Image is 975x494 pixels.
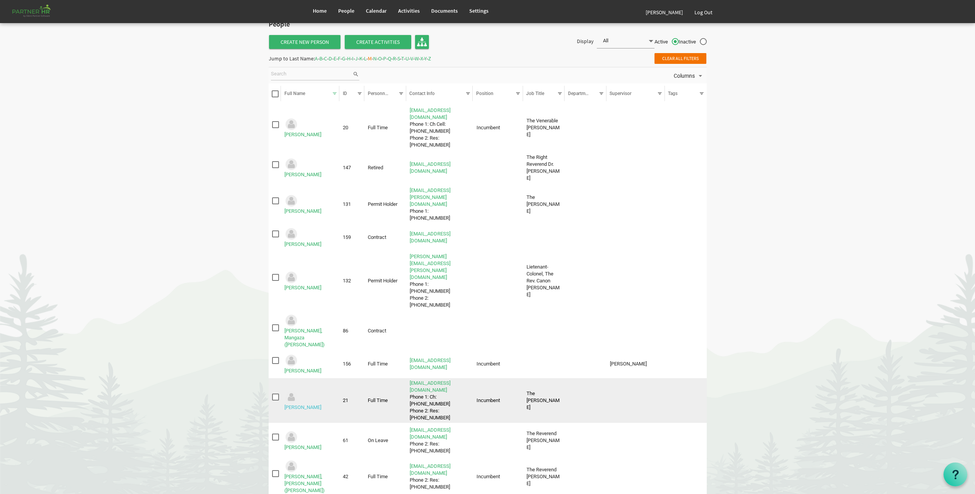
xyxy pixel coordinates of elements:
span: Departments [568,91,594,96]
span: C [324,55,327,62]
span: ID [343,91,347,96]
td: column header Supervisor [606,185,665,223]
td: 20 column header ID [339,106,364,150]
span: Clear all filters [654,53,706,64]
span: Supervisor [610,91,631,96]
a: [PERSON_NAME] [284,208,321,214]
td: 21 column header ID [339,378,364,423]
td: column header Position [473,152,523,183]
span: Q [388,55,391,62]
a: [PERSON_NAME] [284,132,321,137]
span: Home [313,7,327,14]
td: Incumbent column header Position [473,106,523,150]
span: Personnel Type [368,91,400,96]
span: Active [654,38,679,45]
span: Settings [469,7,488,14]
img: Could not locate image [284,227,298,241]
div: Columns [673,67,706,83]
td: checkbox [269,185,281,223]
td: Michael, Douglas is template cell column header Full Name [281,352,339,376]
span: Tags [668,91,678,96]
td: column header Departments [565,312,606,350]
td: column header Tags [665,352,707,376]
td: column header Departments [565,106,606,150]
span: V [410,55,413,62]
td: Merrill, Mangaza (Mimi) is template cell column header Full Name [281,312,339,350]
div: Search [270,67,361,83]
span: I [352,55,354,62]
td: column header Supervisor [606,106,665,150]
td: Michaelson, Valerie is template cell column header Full Name [281,425,339,456]
span: Display [577,38,594,45]
td: checkbox [269,425,281,456]
button: Columns [673,71,706,81]
img: Could not locate image [284,459,298,473]
td: column header Supervisor [606,152,665,183]
img: Could not locate image [284,157,298,171]
a: [PERSON_NAME], [PERSON_NAME] ([PERSON_NAME]) [284,474,325,493]
span: G [342,55,345,62]
span: Create Activities [345,35,411,49]
td: Cliff, William column header Supervisor [606,352,665,376]
a: Organisation Chart [415,35,429,49]
td: 131 column header ID [339,185,364,223]
span: Full Name [284,91,305,96]
span: Contact Info [409,91,435,96]
td: column header Tags [665,185,707,223]
td: The Reverend Kris D. column header Job Title [523,378,565,423]
img: Could not locate image [284,354,298,367]
td: todd.meaker@forces.gc.caPhone 1: 705-252-8866Phone 2: 416-633-6200 ext 5111 is template cell colu... [406,252,473,310]
span: X [420,55,423,62]
span: People [338,7,354,14]
td: column header Tags [665,425,707,456]
span: T [401,55,404,62]
td: column header Departments [565,252,606,310]
span: B [319,55,322,62]
span: Position [476,91,493,96]
a: [PERSON_NAME] [284,241,321,247]
td: column header Departments [565,425,606,456]
span: K [359,55,362,62]
input: Search [271,68,352,80]
td: column header Job Title [523,312,565,350]
td: Permit Holder column header Personnel Type [364,185,406,223]
span: F [338,55,341,62]
td: nmacleod@ontario.anglican.caPhone 1: Ch Cell: 613-284-3210Phone 2: Res: 613-258-1343 is template ... [406,106,473,150]
td: column header Supervisor [606,312,665,350]
a: Create New Person [269,35,341,49]
td: column header Supervisor [606,252,665,310]
td: Retired column header Personnel Type [364,152,406,183]
img: Could not locate image [284,314,298,327]
td: column header Position [473,312,523,350]
td: checkbox [269,106,281,150]
td: column header Job Title [523,352,565,376]
img: Could not locate image [284,194,298,208]
a: [PERSON_NAME] [284,444,321,450]
td: column header Position [473,225,523,249]
td: Full Time column header Personnel Type [364,378,406,423]
span: D [329,55,332,62]
td: Full Time column header Personnel Type [364,352,406,376]
td: Michaelson, Kris is template cell column header Full Name [281,378,339,423]
td: 156 column header ID [339,352,364,376]
a: [PERSON_NAME][EMAIL_ADDRESS][PERSON_NAME][DOMAIN_NAME] [410,254,450,280]
a: [EMAIL_ADDRESS][DOMAIN_NAME] [410,380,450,393]
td: checkbox [269,352,281,376]
a: [EMAIL_ADDRESS][DOMAIN_NAME] [410,357,450,370]
td: Meaker, Todd is template cell column header Full Name [281,252,339,310]
td: column header Supervisor [606,425,665,456]
a: [EMAIL_ADDRESS][DOMAIN_NAME] [410,161,450,174]
td: The Right Reverend Dr. Peter column header Job Title [523,152,565,183]
span: Columns [673,71,696,81]
td: column header Supervisor [606,378,665,423]
span: A [315,55,318,62]
span: P [383,55,386,62]
td: column header Position [473,185,523,223]
span: Job Title [526,91,544,96]
a: [PERSON_NAME] [284,172,321,177]
span: S [397,55,400,62]
td: Lietenant-Colonel, The Rev. Canon Todd column header Job Title [523,252,565,310]
td: is template cell column header Contact Info [406,312,473,350]
td: The Reverend Dr. Valerie E. column header Job Title [523,425,565,456]
td: checkbox [269,252,281,310]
